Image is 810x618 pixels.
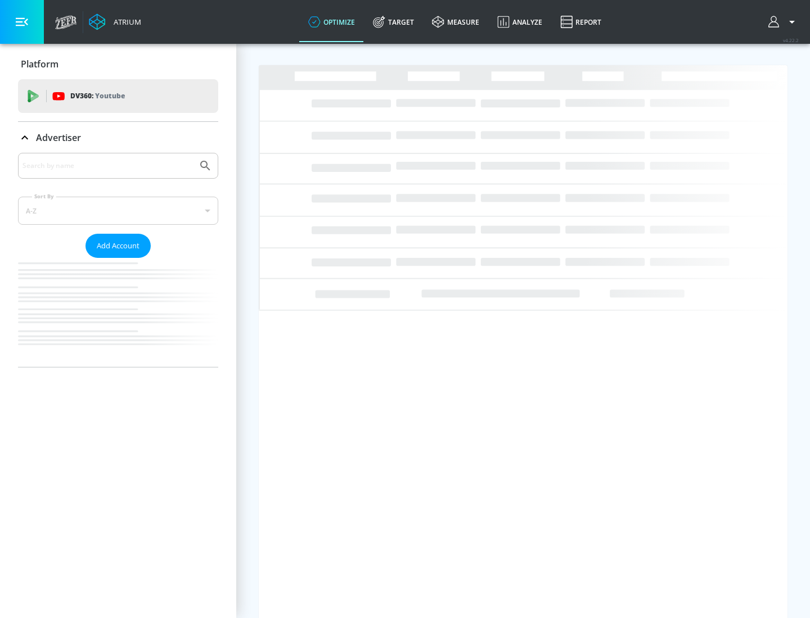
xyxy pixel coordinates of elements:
[551,2,610,42] a: Report
[783,37,799,43] span: v 4.22.2
[18,153,218,367] div: Advertiser
[423,2,488,42] a: measure
[18,258,218,367] nav: list of Advertiser
[364,2,423,42] a: Target
[299,2,364,42] a: optimize
[36,131,81,144] p: Advertiser
[85,234,151,258] button: Add Account
[97,239,139,252] span: Add Account
[89,13,141,30] a: Atrium
[70,90,125,102] p: DV360:
[32,193,56,200] label: Sort By
[21,58,58,70] p: Platform
[18,79,218,113] div: DV360: Youtube
[95,90,125,102] p: Youtube
[18,197,218,225] div: A-Z
[488,2,551,42] a: Analyze
[18,48,218,80] div: Platform
[109,17,141,27] div: Atrium
[18,122,218,153] div: Advertiser
[22,158,193,173] input: Search by name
